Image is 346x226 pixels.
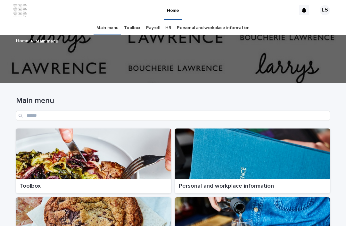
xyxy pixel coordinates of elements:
[177,20,249,35] a: Personal and workplace information
[13,4,27,17] img: ZpJWbK78RmCi9E4bZOpa
[320,5,330,15] div: LS
[124,20,140,35] a: Toolbox
[16,37,29,44] a: Home
[165,20,171,35] a: HR
[96,20,118,35] a: Main menu
[36,37,58,44] p: Main menu
[16,96,330,105] h1: Main menu
[175,129,330,194] a: Personal and workplace information
[146,20,160,35] a: Payroll
[16,129,171,194] a: Toolbox
[20,183,167,190] p: Toolbox
[179,183,326,190] p: Personal and workplace information
[16,111,330,121] input: Search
